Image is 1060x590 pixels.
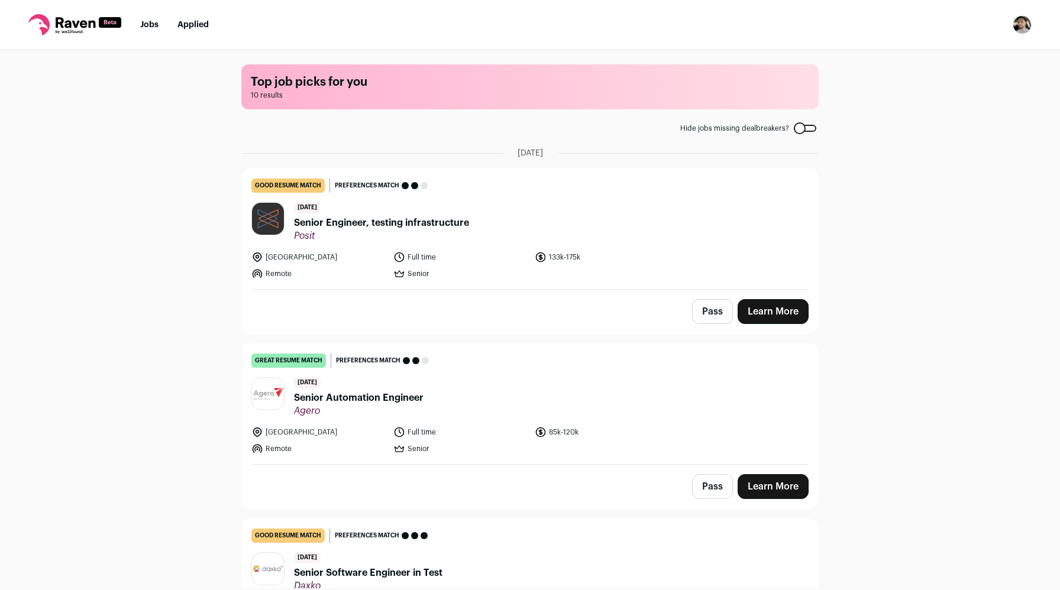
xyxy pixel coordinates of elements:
[738,474,809,499] a: Learn More
[242,344,818,464] a: great resume match Preferences match [DATE] Senior Automation Engineer Agero [GEOGRAPHIC_DATA] Fu...
[251,251,386,263] li: [GEOGRAPHIC_DATA]
[242,169,818,289] a: good resume match Preferences match [DATE] Senior Engineer, testing infrastructure Posit [GEOGRAP...
[294,552,321,563] span: [DATE]
[252,387,284,400] img: 28ef4e3ad9a4417ad0806c73035b96861965ec2a5750f746c82f8476f83f0ad4.jpg
[251,443,386,455] li: Remote
[251,354,326,368] div: great resume match
[1013,15,1032,34] img: 7648382-medium_jpg
[294,391,424,405] span: Senior Automation Engineer
[336,355,400,367] span: Preferences match
[518,147,543,159] span: [DATE]
[251,179,325,193] div: good resume match
[738,299,809,324] a: Learn More
[251,426,386,438] li: [GEOGRAPHIC_DATA]
[692,474,733,499] button: Pass
[335,530,399,542] span: Preferences match
[251,74,809,90] h1: Top job picks for you
[393,443,528,455] li: Senior
[294,216,469,230] span: Senior Engineer, testing infrastructure
[252,203,284,235] img: 8854f4ea8f37010dddc49698eed59603788ecc8e41cca06cac6f8850e70d8f83
[294,405,424,417] span: Agero
[294,202,321,213] span: [DATE]
[140,21,159,29] a: Jobs
[251,268,386,280] li: Remote
[535,251,670,263] li: 133k-175k
[294,566,442,580] span: Senior Software Engineer in Test
[535,426,670,438] li: 85k-120k
[177,21,209,29] a: Applied
[335,180,399,192] span: Preferences match
[1013,15,1032,34] button: Open dropdown
[251,90,809,100] span: 10 results
[294,230,469,242] span: Posit
[393,251,528,263] li: Full time
[252,564,284,574] img: 02cfd1e433a142f85400f3d38385f9c2ef4475d06dad529d0f12acab411d9fd4.jpg
[393,426,528,438] li: Full time
[393,268,528,280] li: Senior
[680,124,789,133] span: Hide jobs missing dealbreakers?
[251,529,325,543] div: good resume match
[294,377,321,388] span: [DATE]
[692,299,733,324] button: Pass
